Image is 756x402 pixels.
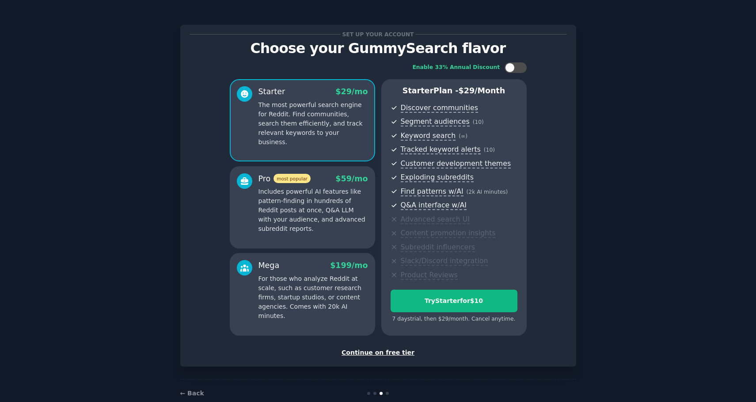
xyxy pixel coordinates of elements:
span: Product Reviews [401,271,458,280]
p: Choose your GummySearch flavor [190,41,567,56]
p: For those who analyze Reddit at scale, such as customer research firms, startup studios, or conte... [258,274,368,321]
span: Keyword search [401,131,456,141]
div: 7 days trial, then $ 29 /month . Cancel anytime. [391,315,517,323]
span: Discover communities [401,103,478,113]
span: Set up your account [341,30,415,39]
span: ( 10 ) [484,147,495,153]
span: ( 10 ) [473,119,484,125]
div: Try Starter for $10 [391,296,517,306]
a: ← Back [180,390,204,397]
span: $ 59 /mo [335,174,368,183]
span: $ 29 /mo [335,87,368,96]
p: Starter Plan - [391,85,517,96]
span: Exploding subreddits [401,173,474,182]
button: TryStarterfor$10 [391,290,517,312]
span: most popular [274,174,311,183]
div: Enable 33% Annual Discount [413,64,500,72]
span: Subreddit influencers [401,243,475,252]
p: The most powerful search engine for Reddit. Find communities, search them efficiently, and track ... [258,100,368,147]
span: Q&A interface w/AI [401,201,467,210]
div: Mega [258,260,280,271]
div: Continue on free tier [190,348,567,357]
span: Tracked keyword alerts [401,145,481,154]
span: $ 199 /mo [330,261,368,270]
span: Segment audiences [401,117,470,126]
span: Slack/Discord integration [401,257,488,266]
div: Pro [258,173,311,184]
span: ( ∞ ) [459,133,467,139]
span: Find patterns w/AI [401,187,463,196]
span: $ 29 /month [459,86,505,95]
div: Starter [258,86,285,97]
span: Content promotion insights [401,229,496,238]
p: Includes powerful AI features like pattern-finding in hundreds of Reddit posts at once, Q&A LLM w... [258,187,368,234]
span: Advanced search UI [401,215,470,224]
span: ( 2k AI minutes ) [467,189,508,195]
span: Customer development themes [401,159,511,168]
